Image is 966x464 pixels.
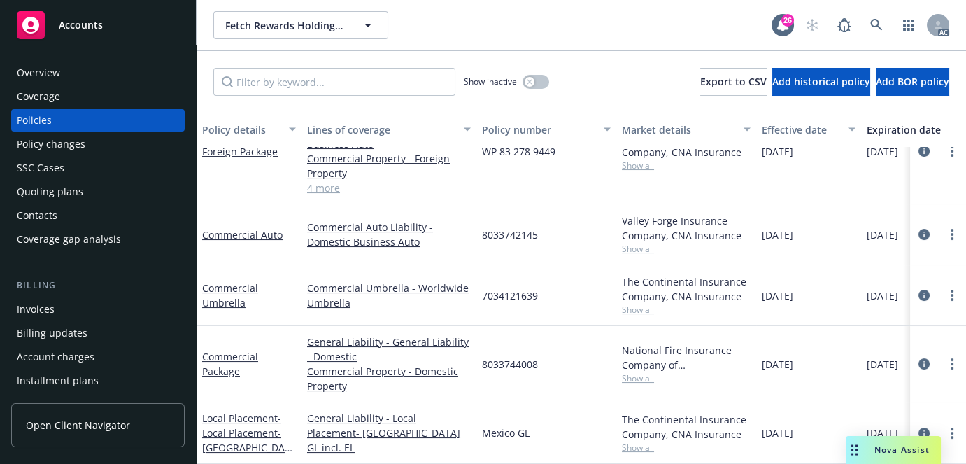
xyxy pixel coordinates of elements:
span: [DATE] [762,288,793,303]
div: Quoting plans [17,181,83,203]
a: more [944,143,960,160]
a: more [944,287,960,304]
a: Commercial Package [202,350,258,378]
a: circleInformation [916,356,932,372]
div: Market details [622,122,735,137]
a: Billing updates [11,322,185,344]
span: Open Client Navigator [26,418,130,433]
span: Show all [622,304,751,316]
a: Commercial Property - Foreign Property [307,151,471,181]
a: circleInformation [916,425,932,442]
a: Commercial Property - Domestic Property [307,364,471,393]
span: [DATE] [867,426,898,440]
a: Switch app [895,11,923,39]
span: Show all [622,160,751,171]
a: Start snowing [798,11,826,39]
a: more [944,356,960,372]
button: Effective date [756,113,861,146]
div: Billing updates [17,322,87,344]
div: Valley Forge Insurance Company, CNA Insurance [622,213,751,243]
button: Policy details [197,113,301,146]
a: General Liability - General Liability - Domestic [307,335,471,364]
div: Policy changes [17,133,85,155]
a: Foreign Package [202,145,278,158]
a: more [944,425,960,442]
button: Add BOR policy [876,68,949,96]
div: Overview [17,62,60,84]
div: Policy number [482,122,595,137]
span: Show all [622,442,751,454]
span: Nova Assist [874,444,930,456]
span: Export to CSV [700,75,767,88]
button: Add historical policy [772,68,870,96]
span: 7034121639 [482,288,538,303]
span: Fetch Rewards Holdings, Inc. [225,18,346,33]
a: circleInformation [916,287,932,304]
button: Nova Assist [846,436,941,464]
div: Contacts [17,204,57,227]
a: Overview [11,62,185,84]
a: Report a Bug [830,11,858,39]
button: Market details [616,113,756,146]
div: Lines of coverage [307,122,455,137]
div: Billing [11,279,185,293]
span: WP 83 278 9449 [482,144,555,159]
div: Policies [17,109,52,132]
a: Coverage [11,85,185,108]
a: Accounts [11,6,185,45]
input: Filter by keyword... [213,68,455,96]
button: Export to CSV [700,68,767,96]
a: Policies [11,109,185,132]
a: Coverage gap analysis [11,228,185,251]
div: Drag to move [846,436,863,464]
a: Commercial Umbrella [202,281,258,309]
span: [DATE] [762,144,793,159]
span: Add BOR policy [876,75,949,88]
span: [DATE] [762,426,793,440]
button: Fetch Rewards Holdings, Inc. [213,11,388,39]
a: 4 more [307,181,471,195]
div: National Fire Insurance Company of [GEOGRAPHIC_DATA], CNA Insurance [622,343,751,372]
a: Policy changes [11,133,185,155]
span: Mexico GL [482,426,530,440]
a: Search [862,11,890,39]
a: circleInformation [916,143,932,160]
div: SSC Cases [17,157,64,179]
div: Expiration date [867,122,959,137]
span: [DATE] [867,144,898,159]
button: Lines of coverage [301,113,476,146]
div: Effective date [762,122,840,137]
span: [DATE] [867,288,898,303]
div: Policy details [202,122,280,137]
div: The Continental Insurance Company, CNA Insurance [622,412,751,442]
span: [DATE] [867,357,898,372]
span: Add historical policy [772,75,870,88]
span: Accounts [59,20,103,31]
span: 8033742145 [482,227,538,242]
span: [DATE] [867,227,898,242]
a: Invoices [11,298,185,321]
span: Show all [622,243,751,255]
a: Commercial Auto [202,228,283,241]
div: Invoices [17,298,55,321]
span: Show all [622,372,751,384]
a: Contacts [11,204,185,227]
a: more [944,226,960,243]
a: Commercial Umbrella - Worldwide Umbrella [307,281,471,310]
a: Installment plans [11,370,185,392]
span: [DATE] [762,357,793,372]
a: SSC Cases [11,157,185,179]
div: Account charges [17,346,94,368]
div: Coverage gap analysis [17,228,121,251]
a: Quoting plans [11,181,185,203]
a: General Liability - Local Placement- [GEOGRAPHIC_DATA] GL incl. EL [307,411,471,455]
a: Commercial Auto Liability - Domestic Business Auto [307,220,471,249]
a: Account charges [11,346,185,368]
div: 26 [781,14,794,27]
button: Policy number [476,113,616,146]
span: [DATE] [762,227,793,242]
div: Installment plans [17,370,99,392]
span: 8033744008 [482,357,538,372]
div: The Continental Insurance Company, CNA Insurance [622,274,751,304]
div: Coverage [17,85,60,108]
